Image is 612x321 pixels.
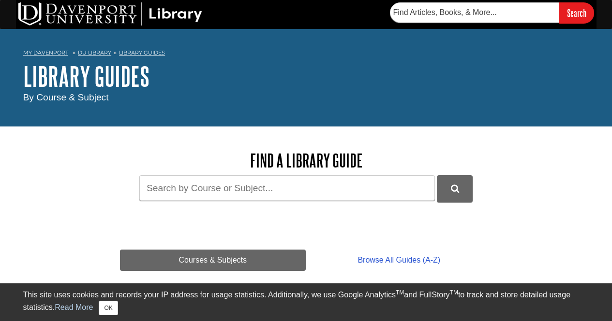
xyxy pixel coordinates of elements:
[119,49,165,56] a: Library Guides
[390,2,594,23] form: Searches DU Library's articles, books, and more
[78,49,111,56] a: DU Library
[396,289,404,296] sup: TM
[23,49,68,57] a: My Davenport
[120,250,306,271] a: Courses & Subjects
[559,2,594,23] input: Search
[18,2,202,26] img: DU Library
[451,184,459,193] i: Search Library Guides
[23,289,589,315] div: This site uses cookies and records your IP address for usage statistics. Additionally, we use Goo...
[23,62,589,91] h1: Library Guides
[23,91,589,105] div: By Course & Subject
[55,303,93,311] a: Read More
[139,175,435,201] input: Search by Course or Subject...
[390,2,559,23] input: Find Articles, Books, & More...
[437,175,473,202] button: DU Library Guides Search
[99,301,118,315] button: Close
[306,250,492,271] a: Browse All Guides (A-Z)
[450,289,458,296] sup: TM
[120,151,493,170] h2: Find a Library Guide
[23,46,589,62] nav: breadcrumb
